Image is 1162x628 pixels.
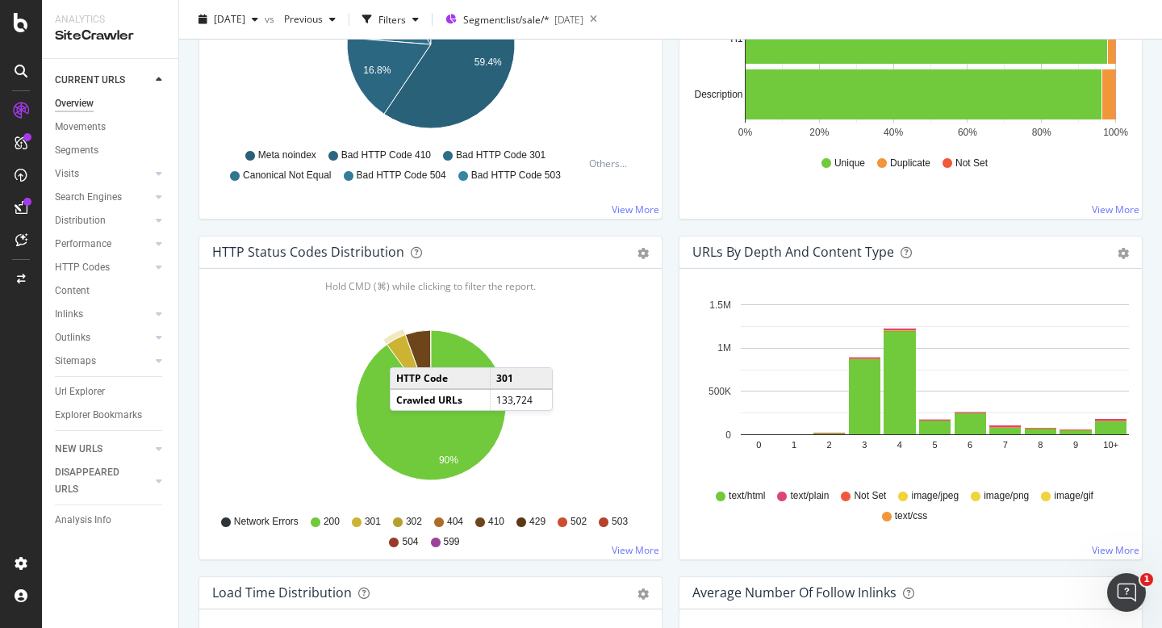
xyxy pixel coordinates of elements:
[55,236,111,253] div: Performance
[55,119,106,136] div: Movements
[357,169,446,182] span: Bad HTTP Code 504
[55,512,167,529] a: Analysis Info
[1003,440,1008,450] text: 7
[1103,127,1128,138] text: 100%
[827,440,832,450] text: 2
[324,515,340,529] span: 200
[1038,440,1043,450] text: 8
[1118,248,1129,259] div: gear
[55,306,83,323] div: Inlinks
[55,464,151,498] a: DISAPPEARED URLS
[55,283,167,299] a: Content
[55,189,122,206] div: Search Engines
[55,142,167,159] a: Segments
[612,203,659,216] a: View More
[406,515,422,529] span: 302
[214,12,245,26] span: 2025 Sep. 1st
[984,489,1029,503] span: image/png
[439,6,583,32] button: Segment:list/sale/*[DATE]
[391,389,491,410] td: Crawled URLs
[1140,573,1153,586] span: 1
[897,440,902,450] text: 4
[55,119,167,136] a: Movements
[55,72,151,89] a: CURRENT URLS
[243,169,331,182] span: Canonical Not Equal
[55,441,102,458] div: NEW URLS
[55,95,167,112] a: Overview
[474,57,502,68] text: 59.4%
[55,329,151,346] a: Outlinks
[55,383,167,400] a: Url Explorer
[55,189,151,206] a: Search Engines
[729,489,765,503] span: text/html
[637,588,649,600] div: gear
[554,13,583,27] div: [DATE]
[571,515,587,529] span: 502
[911,489,959,503] span: image/jpeg
[488,515,504,529] span: 410
[708,386,731,397] text: 500K
[1073,440,1078,450] text: 9
[895,509,928,523] span: text/css
[612,515,628,529] span: 503
[589,157,634,170] div: Others...
[391,368,491,389] td: HTTP Code
[402,535,418,549] span: 504
[55,329,90,346] div: Outlinks
[1032,127,1051,138] text: 80%
[491,368,552,389] td: 301
[692,244,894,260] div: URLs by Depth and Content Type
[955,157,988,170] span: Not Set
[692,295,1129,482] svg: A chart.
[1092,203,1139,216] a: View More
[738,127,753,138] text: 0%
[792,440,796,450] text: 1
[725,429,731,441] text: 0
[55,407,167,424] a: Explorer Bookmarks
[1107,573,1146,612] iframe: Intercom live chat
[890,157,930,170] span: Duplicate
[730,33,743,44] text: H1
[363,65,391,76] text: 16.8%
[356,6,425,32] button: Filters
[212,244,404,260] div: HTTP Status Codes Distribution
[612,543,659,557] a: View More
[1103,440,1118,450] text: 10+
[365,515,381,529] span: 301
[55,142,98,159] div: Segments
[234,515,299,529] span: Network Errors
[55,212,106,229] div: Distribution
[378,12,406,26] div: Filters
[55,95,94,112] div: Overview
[694,89,742,100] text: Description
[456,149,545,162] span: Bad HTTP Code 301
[932,440,937,450] text: 5
[1054,489,1093,503] span: image/gif
[790,489,829,503] span: text/plain
[55,259,151,276] a: HTTP Codes
[491,389,552,410] td: 133,724
[55,13,165,27] div: Analytics
[471,169,561,182] span: Bad HTTP Code 503
[55,383,105,400] div: Url Explorer
[709,299,731,311] text: 1.5M
[55,353,96,370] div: Sitemaps
[55,27,165,45] div: SiteCrawler
[55,165,79,182] div: Visits
[692,584,897,601] div: Average Number of Follow Inlinks
[968,440,972,450] text: 6
[958,127,977,138] text: 60%
[55,72,125,89] div: CURRENT URLS
[55,512,111,529] div: Analysis Info
[884,127,903,138] text: 40%
[55,236,151,253] a: Performance
[55,353,151,370] a: Sitemaps
[55,464,136,498] div: DISAPPEARED URLS
[529,515,545,529] span: 429
[278,6,342,32] button: Previous
[55,212,151,229] a: Distribution
[278,12,323,26] span: Previous
[756,440,761,450] text: 0
[212,320,649,508] div: A chart.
